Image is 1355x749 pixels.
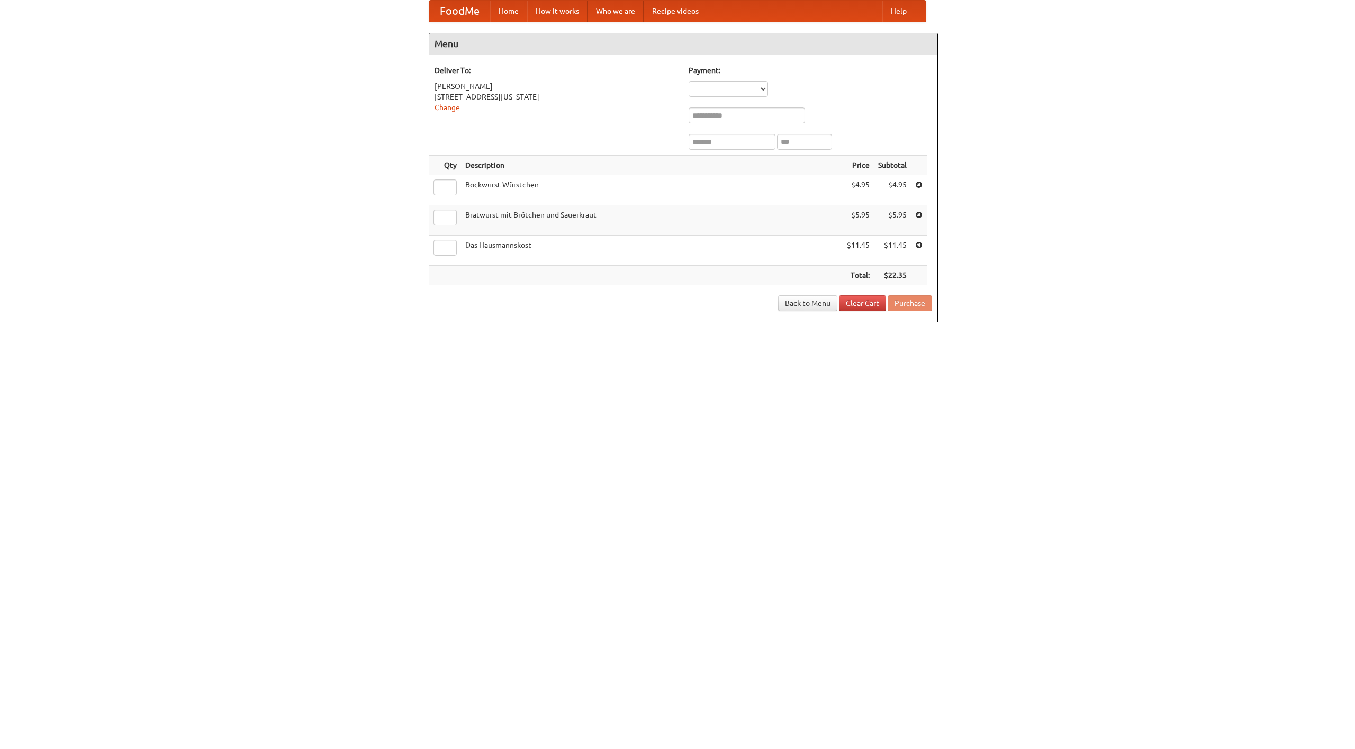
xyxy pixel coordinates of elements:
[843,175,874,205] td: $4.95
[888,295,932,311] button: Purchase
[461,205,843,236] td: Bratwurst mit Brötchen und Sauerkraut
[461,175,843,205] td: Bockwurst Würstchen
[874,205,911,236] td: $5.95
[588,1,644,22] a: Who we are
[435,92,678,102] div: [STREET_ADDRESS][US_STATE]
[527,1,588,22] a: How it works
[461,236,843,266] td: Das Hausmannskost
[435,65,678,76] h5: Deliver To:
[461,156,843,175] th: Description
[778,295,837,311] a: Back to Menu
[874,156,911,175] th: Subtotal
[429,1,490,22] a: FoodMe
[882,1,915,22] a: Help
[843,156,874,175] th: Price
[435,81,678,92] div: [PERSON_NAME]
[874,266,911,285] th: $22.35
[874,236,911,266] td: $11.45
[490,1,527,22] a: Home
[843,236,874,266] td: $11.45
[689,65,932,76] h5: Payment:
[843,266,874,285] th: Total:
[435,103,460,112] a: Change
[429,33,937,55] h4: Menu
[843,205,874,236] td: $5.95
[644,1,707,22] a: Recipe videos
[874,175,911,205] td: $4.95
[839,295,886,311] a: Clear Cart
[429,156,461,175] th: Qty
